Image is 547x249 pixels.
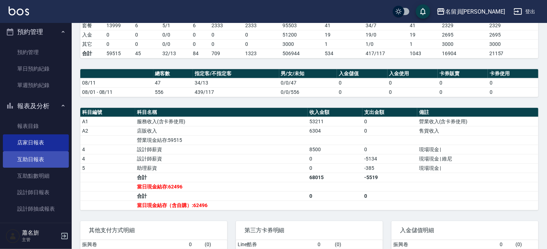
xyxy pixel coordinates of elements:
[193,87,279,97] td: 439/117
[243,21,281,30] td: 2333
[243,39,281,49] td: 0
[80,126,135,135] td: A2
[281,30,323,39] td: 51200
[80,108,538,210] table: a dense table
[3,97,69,115] button: 報表及分析
[105,49,133,58] td: 59515
[364,30,408,39] td: 19 / 0
[488,87,538,97] td: 0
[22,229,58,236] h5: 蕭名旂
[362,126,417,135] td: 0
[3,201,69,217] a: 設計師抽成報表
[80,108,135,117] th: 科目編號
[161,21,191,30] td: 5 / 1
[487,49,538,58] td: 21157
[362,117,417,126] td: 0
[279,78,337,87] td: 0/0/47
[6,229,20,243] img: Person
[80,30,105,39] td: 入金
[434,4,508,19] button: 名留員[PERSON_NAME]
[105,21,133,30] td: 13999
[22,236,58,243] p: 主管
[133,21,161,30] td: 6
[80,69,538,97] table: a dense table
[80,87,153,97] td: 08/01 - 08/11
[210,21,243,30] td: 2333
[440,21,487,30] td: 2329
[243,49,281,58] td: 1323
[387,87,438,97] td: 0
[161,39,191,49] td: 0 / 0
[3,134,69,151] a: 店家日報表
[135,173,308,182] td: 合計
[416,4,430,19] button: save
[362,145,417,154] td: 0
[408,39,440,49] td: 1
[308,126,362,135] td: 6304
[3,44,69,61] a: 預約管理
[337,69,387,78] th: 入金儲值
[279,69,337,78] th: 男/女/未知
[417,145,538,154] td: 現場現金 |
[438,78,488,87] td: 0
[133,30,161,39] td: 0
[438,69,488,78] th: 卡券販賣
[243,30,281,39] td: 0
[308,154,362,163] td: 0
[161,30,191,39] td: 0 / 0
[3,23,69,41] button: 預約管理
[80,49,105,58] td: 合計
[387,78,438,87] td: 0
[408,21,440,30] td: 41
[3,151,69,168] a: 互助日報表
[417,163,538,173] td: 現場現金 |
[417,117,538,126] td: 營業收入(含卡券使用)
[308,191,362,201] td: 0
[362,108,417,117] th: 支出金額
[387,69,438,78] th: 入金使用
[438,87,488,97] td: 0
[210,39,243,49] td: 0
[308,108,362,117] th: 收入金額
[323,30,364,39] td: 19
[80,117,135,126] td: A1
[487,30,538,39] td: 2695
[191,30,210,39] td: 0
[440,39,487,49] td: 3000
[362,154,417,163] td: -5134
[135,108,308,117] th: 科目名稱
[133,39,161,49] td: 0
[153,87,193,97] td: 556
[3,217,69,234] a: 店販抽成明細
[362,191,417,201] td: 0
[80,78,153,87] td: 08/11
[308,173,362,182] td: 68015
[281,39,323,49] td: 3000
[308,117,362,126] td: 53211
[161,49,191,58] td: 32/13
[191,21,210,30] td: 6
[3,184,69,201] a: 設計師日報表
[135,135,308,145] td: 營業現金結存:59515
[440,49,487,58] td: 16904
[89,227,219,234] span: 其他支付方式明細
[3,77,69,94] a: 單週預約紀錄
[193,78,279,87] td: 34/13
[9,6,29,15] img: Logo
[487,39,538,49] td: 3000
[135,163,308,173] td: 助理薪資
[210,30,243,39] td: 0
[364,39,408,49] td: 1 / 0
[3,61,69,77] a: 單日預約紀錄
[487,21,538,30] td: 2329
[281,21,323,30] td: 95503
[105,39,133,49] td: 0
[135,182,308,191] td: 當日現金結存:62496
[135,117,308,126] td: 服務收入(含卡券使用)
[105,30,133,39] td: 0
[308,163,362,173] td: 0
[193,69,279,78] th: 指定客/不指定客
[408,30,440,39] td: 19
[153,78,193,87] td: 47
[3,118,69,134] a: 報表目錄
